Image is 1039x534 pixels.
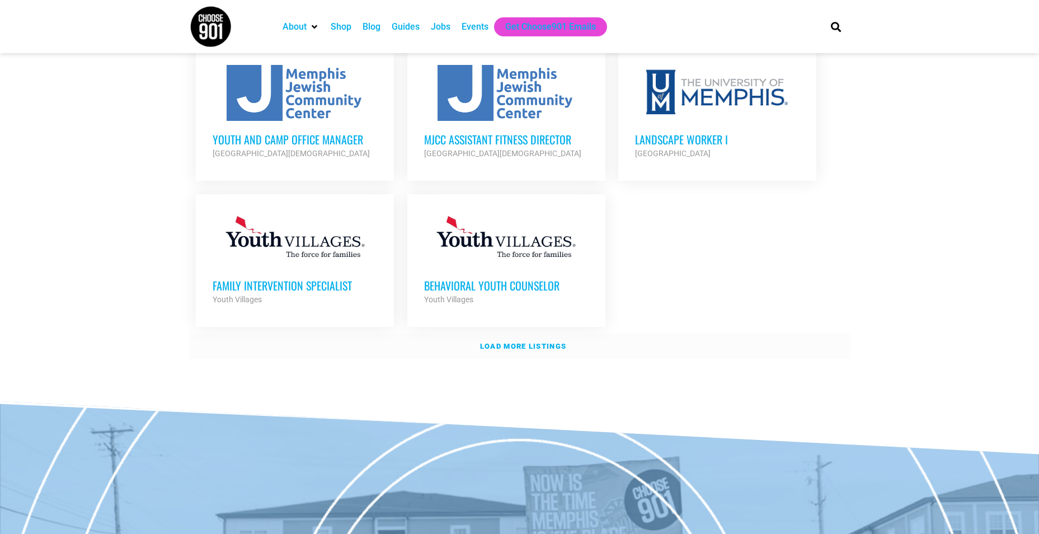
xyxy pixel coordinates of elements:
h3: Family Intervention Specialist [213,278,377,293]
h3: MJCC Assistant Fitness Director [424,132,589,147]
a: Guides [392,20,420,34]
h3: Behavioral Youth Counselor [424,278,589,293]
a: About [283,20,307,34]
strong: [GEOGRAPHIC_DATA] [635,149,711,158]
h3: Youth and Camp Office Manager [213,132,377,147]
div: Search [826,17,845,36]
a: Behavioral Youth Counselor Youth Villages [407,194,605,323]
strong: [GEOGRAPHIC_DATA][DEMOGRAPHIC_DATA] [424,149,581,158]
div: About [277,17,325,36]
a: Events [462,20,488,34]
strong: [GEOGRAPHIC_DATA][DEMOGRAPHIC_DATA] [213,149,370,158]
nav: Main nav [277,17,812,36]
strong: Load more listings [480,342,566,350]
a: Get Choose901 Emails [505,20,596,34]
a: Jobs [431,20,450,34]
a: Landscape Worker I [GEOGRAPHIC_DATA] [618,48,816,177]
a: Load more listings [190,334,850,359]
a: Shop [331,20,351,34]
a: Family Intervention Specialist Youth Villages [196,194,394,323]
a: Blog [363,20,380,34]
a: Youth and Camp Office Manager [GEOGRAPHIC_DATA][DEMOGRAPHIC_DATA] [196,48,394,177]
strong: Youth Villages [213,295,262,304]
a: MJCC Assistant Fitness Director [GEOGRAPHIC_DATA][DEMOGRAPHIC_DATA] [407,48,605,177]
strong: Youth Villages [424,295,473,304]
h3: Landscape Worker I [635,132,800,147]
